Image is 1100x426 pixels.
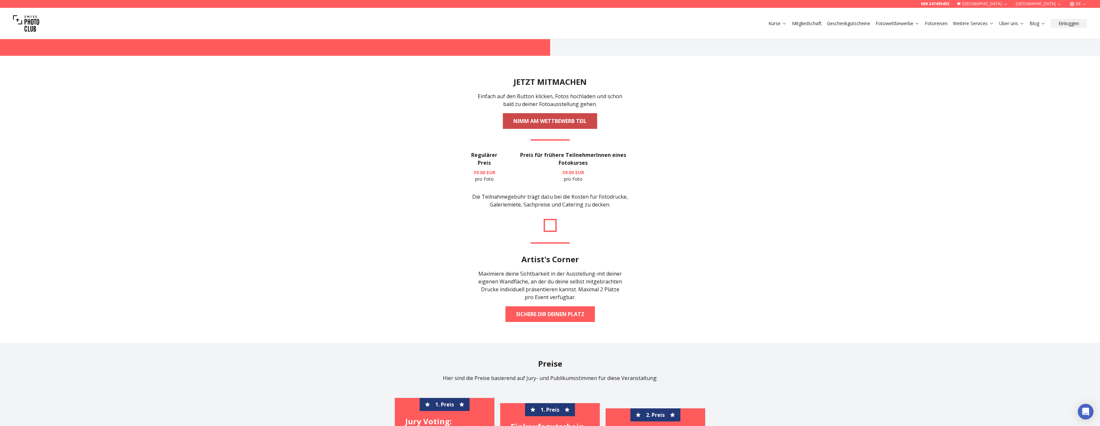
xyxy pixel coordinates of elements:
[467,169,503,182] p: pro Foto
[1051,19,1087,28] button: Einloggen
[505,306,595,322] a: Sichere dir deinen Platz
[1030,20,1046,27] a: Blog
[646,411,665,419] span: 2. Preis
[1027,19,1048,28] button: Blog
[922,19,950,28] button: Fotoreisen
[1078,404,1093,419] div: Open Intercom Messenger
[953,20,994,27] a: Weitere Services
[873,19,922,28] button: Fotowettbewerbe
[487,169,495,175] span: EUR
[997,19,1027,28] button: Über uns
[467,151,503,167] h3: Regulärer Preis
[521,254,579,265] h2: Artist's Corner
[473,169,485,175] span: 39.00
[477,92,623,108] p: Einfach auf den Button klicken, Fotos hochladen und schon bald zu deiner Fotoausstellung gehen.
[827,20,870,27] a: Geschenkgutscheine
[562,169,584,175] b: 39.00 EUR
[347,358,754,369] h2: Preise
[467,193,634,208] p: Die Teilnahmegebühr trägt dazu bei die Kosten für Fotodrucke, Galeriemiete, Sachpreise und Cateri...
[541,406,559,414] span: 1. Preis
[513,169,633,182] p: pro Foto
[921,1,949,7] a: 069 247495455
[792,20,822,27] a: Mitgliedschaft
[999,20,1024,27] a: Über uns
[950,19,997,28] button: Weitere Services
[768,20,787,27] a: Kurse
[789,19,824,28] button: Mitgliedschaft
[347,374,754,382] p: Hier sind die Preise basierend auf Jury- und Publikumsstimmen für diese Veranstaltung:
[514,77,587,87] h2: JETZT MITMACHEN
[13,10,39,37] img: Swiss photo club
[513,151,633,167] h3: Preis für frühere TeilnehmerInnen eines Fotokurses
[477,270,623,301] div: Maximiere deine Sichtbarkeit in der Ausstellung-mit deiner eigenen Wandfläche, an der du deine se...
[925,20,948,27] a: Fotoreisen
[824,19,873,28] button: Geschenkgutscheine
[766,19,789,28] button: Kurse
[503,113,597,129] a: NIMM AM WETTBEWERB TEIL
[435,401,454,408] span: 1. Preis
[875,20,920,27] a: Fotowettbewerbe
